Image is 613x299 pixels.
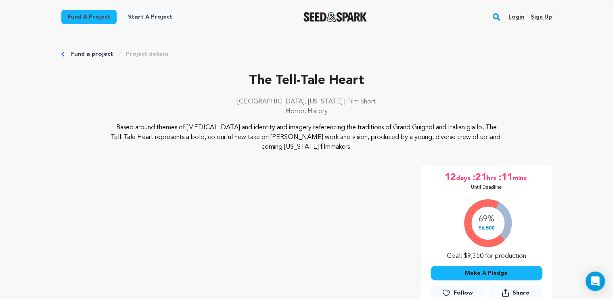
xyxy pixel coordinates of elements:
a: Project details [126,50,169,58]
span: :21 [472,171,487,184]
span: hrs [487,171,498,184]
span: 12 [445,171,456,184]
a: Fund a project [71,50,113,58]
p: [GEOGRAPHIC_DATA], [US_STATE] | Film Short [61,97,552,107]
span: days [456,171,472,184]
button: Make A Pledge [431,266,542,280]
a: Start a project [121,10,179,24]
a: Fund a project [61,10,117,24]
span: :11 [498,171,513,184]
img: Seed&Spark Logo Dark Mode [303,12,367,22]
div: Breadcrumb [61,50,552,58]
p: Horror, History [61,107,552,116]
a: Login [508,11,524,23]
a: Seed&Spark Homepage [303,12,367,22]
p: Until Deadline [471,184,502,191]
span: Share [513,289,529,297]
span: Follow [454,289,473,297]
div: Open Intercom Messenger [586,272,605,291]
a: Sign up [530,11,552,23]
p: Based around themes of [MEDICAL_DATA] and identity and imagery referencing the traditions of Gran... [110,123,503,152]
p: The Tell-Tale Heart [61,71,552,91]
span: mins [513,171,528,184]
